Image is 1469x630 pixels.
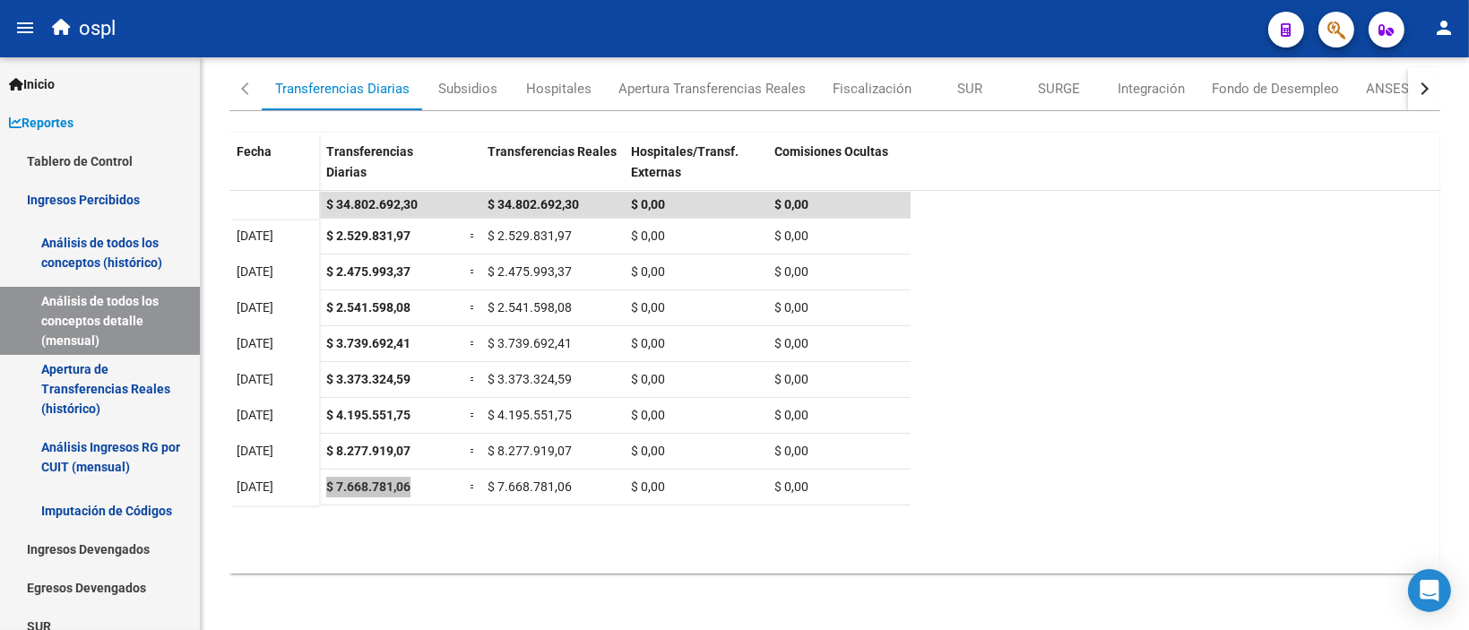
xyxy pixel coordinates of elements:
mat-icon: menu [14,17,36,39]
span: $ 2.475.993,37 [488,264,572,279]
span: $ 0,00 [631,264,665,279]
datatable-header-cell: Transferencias Diarias [319,133,462,208]
datatable-header-cell: Transferencias Reales [480,133,624,208]
div: Apertura Transferencias Reales [618,79,806,99]
span: [DATE] [237,408,273,422]
span: $ 34.802.692,30 [488,197,579,211]
span: $ 0,00 [774,197,808,211]
datatable-header-cell: Hospitales/Transf. Externas [624,133,767,208]
span: $ 0,00 [774,229,808,243]
span: $ 0,00 [631,479,665,494]
span: = [470,300,477,315]
div: Subsidios [438,79,497,99]
mat-icon: person [1433,17,1455,39]
span: = [470,229,477,243]
span: [DATE] [237,444,273,458]
span: = [470,444,477,458]
span: [DATE] [237,479,273,494]
span: $ 0,00 [631,300,665,315]
span: $ 4.195.551,75 [326,408,410,422]
span: = [470,479,477,494]
div: SURGE [1039,79,1081,99]
span: Inicio [9,74,55,94]
span: $ 7.668.781,06 [326,479,410,494]
span: Fecha [237,144,272,159]
span: Transferencias Reales [488,144,617,159]
span: $ 2.529.831,97 [488,229,572,243]
span: = [470,264,477,279]
span: [DATE] [237,229,273,243]
span: $ 2.475.993,37 [326,264,410,279]
span: [DATE] [237,300,273,315]
span: $ 34.802.692,30 [326,197,418,211]
span: = [470,336,477,350]
span: [DATE] [237,264,273,279]
span: $ 0,00 [631,372,665,386]
span: $ 2.541.598,08 [488,300,572,315]
span: $ 0,00 [774,408,808,422]
span: [DATE] [237,336,273,350]
span: $ 0,00 [631,444,665,458]
span: $ 2.541.598,08 [326,300,410,315]
datatable-header-cell: Fecha [229,133,319,208]
span: $ 2.529.831,97 [326,229,410,243]
span: $ 8.277.919,07 [326,444,410,458]
span: $ 0,00 [631,197,665,211]
span: $ 7.668.781,06 [488,479,572,494]
span: $ 3.739.692,41 [488,336,572,350]
span: Reportes [9,113,73,133]
div: Integración [1118,79,1185,99]
span: $ 0,00 [774,336,808,350]
span: $ 0,00 [631,408,665,422]
span: $ 3.373.324,59 [326,372,410,386]
span: $ 0,00 [774,372,808,386]
datatable-header-cell: Comisiones Ocultas [767,133,911,208]
span: ospl [79,9,116,48]
span: Hospitales/Transf. Externas [631,144,739,179]
span: Comisiones Ocultas [774,144,888,159]
span: $ 4.195.551,75 [488,408,572,422]
div: Transferencias Diarias [275,79,410,99]
span: = [470,408,477,422]
span: $ 0,00 [774,444,808,458]
div: Fiscalización [833,79,912,99]
div: Fondo de Desempleo [1212,79,1339,99]
span: = [470,372,477,386]
div: Hospitales [526,79,592,99]
span: $ 3.739.692,41 [326,336,410,350]
span: $ 0,00 [631,229,665,243]
span: $ 0,00 [631,336,665,350]
div: Open Intercom Messenger [1408,569,1451,612]
span: [DATE] [237,372,273,386]
span: $ 8.277.919,07 [488,444,572,458]
span: $ 0,00 [774,479,808,494]
span: $ 0,00 [774,300,808,315]
span: $ 3.373.324,59 [488,372,572,386]
div: SUR [957,79,982,99]
span: $ 0,00 [774,264,808,279]
span: Transferencias Diarias [326,144,413,179]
